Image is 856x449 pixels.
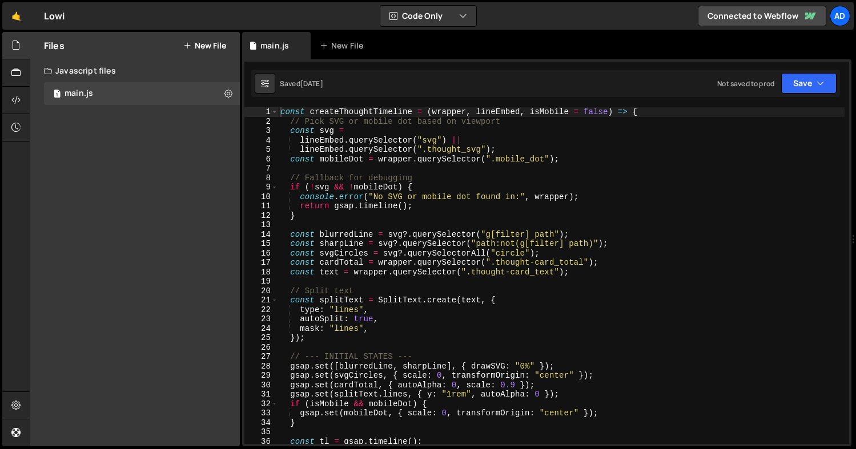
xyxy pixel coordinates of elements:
div: 35 [244,427,278,437]
div: 24 [244,324,278,334]
div: 12 [244,211,278,221]
div: main.js [65,88,93,99]
div: 17 [244,258,278,268]
button: Code Only [380,6,476,26]
div: 5 [244,145,278,155]
h2: Files [44,39,65,52]
a: Ad [830,6,850,26]
div: 20 [244,286,278,296]
div: 7 [244,164,278,173]
div: 23 [244,314,278,324]
div: 16 [244,249,278,258]
div: 25 [244,333,278,343]
div: 10 [244,192,278,202]
button: Save [781,73,837,94]
div: 17330/48110.js [44,82,240,105]
div: 21 [244,296,278,305]
div: 11 [244,201,278,211]
div: 32 [244,399,278,409]
span: 1 [54,90,61,99]
div: 22 [244,305,278,315]
div: 15 [244,239,278,249]
a: Connected to Webflow [698,6,826,26]
div: Javascript files [30,59,240,82]
div: Lowi [44,9,65,23]
div: 36 [244,437,278,447]
div: 27 [244,352,278,362]
div: [DATE] [300,79,323,88]
div: Not saved to prod [717,79,774,88]
div: 29 [244,371,278,381]
div: 28 [244,362,278,371]
div: 1 [244,107,278,117]
div: 26 [244,343,278,353]
div: 34 [244,418,278,428]
div: 8 [244,173,278,183]
div: 31 [244,390,278,399]
div: main.js [260,40,289,51]
div: 6 [244,155,278,164]
div: Saved [280,79,323,88]
div: 14 [244,230,278,240]
div: 13 [244,220,278,230]
div: New File [320,40,368,51]
div: 19 [244,277,278,286]
a: 🤙 [2,2,30,30]
button: New File [183,41,226,50]
div: 3 [244,126,278,136]
div: 30 [244,381,278,390]
div: 4 [244,136,278,145]
div: 9 [244,183,278,192]
div: 18 [244,268,278,277]
div: 2 [244,117,278,127]
div: 33 [244,408,278,418]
